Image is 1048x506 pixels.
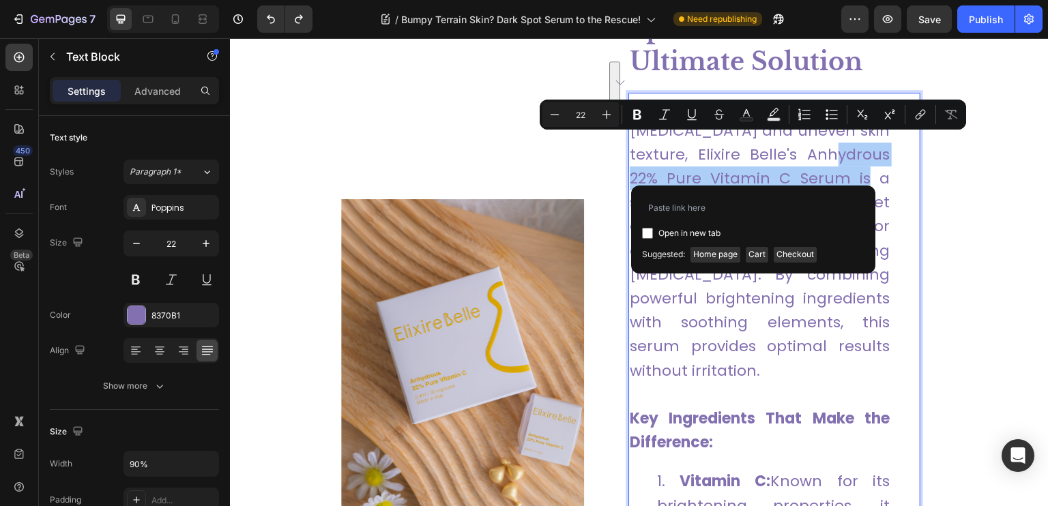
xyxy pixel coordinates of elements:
div: Size [50,234,86,252]
div: Beta [10,250,33,261]
p: Text Block [66,48,182,65]
div: Publish [969,12,1003,27]
span: / [395,12,398,27]
div: Show more [103,379,166,393]
strong: Vitamin C: [450,432,540,453]
div: Undo/Redo [257,5,312,33]
button: Paragraph 1* [123,160,219,184]
div: Padding [50,494,81,506]
div: Poppins [151,202,216,214]
p: When it comes to tackling [MEDICAL_DATA] and uneven skin texture, Elixire Belle's Anhydrous 22% P... [400,56,660,368]
div: Editor contextual toolbar [540,100,966,130]
input: Auto [124,451,218,476]
p: Advanced [134,84,181,98]
div: Width [50,458,72,470]
span: Checkout [774,247,817,262]
div: Color [50,309,71,321]
span: Cart [746,247,768,262]
span: Bumpy Terrain Skin? Dark Spot Serum to the Rescue! [401,12,641,27]
span: Open in new tab [658,225,720,241]
div: Styles [50,166,74,178]
input: Paste link here [642,196,864,218]
p: 7 [89,11,96,27]
div: Text style [50,132,87,144]
span: Save [918,14,941,25]
button: 7 [5,5,102,33]
div: Open Intercom Messenger [1002,439,1034,472]
span: Home page [690,247,740,262]
div: Align [50,342,88,360]
span: Suggested: [642,247,685,262]
span: Paragraph 1* [130,166,181,178]
p: Settings [68,84,106,98]
div: Size [50,423,86,441]
div: 450 [13,145,33,156]
button: Publish [957,5,1015,33]
button: Show more [50,374,219,398]
div: 8370B1 [151,310,216,322]
span: Need republishing [687,13,757,25]
strong: Key Ingredients That Make the Difference: [400,370,660,415]
div: Font [50,201,67,213]
button: Save [907,5,952,33]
